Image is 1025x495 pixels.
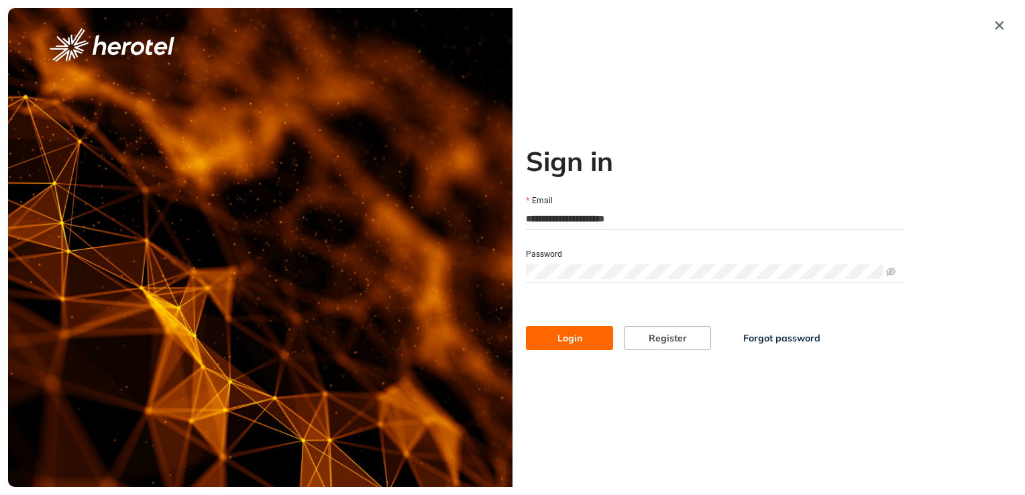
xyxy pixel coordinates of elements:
label: Email [526,195,553,207]
span: eye-invisible [886,267,896,276]
input: Email [526,209,903,229]
span: Register [649,331,687,345]
span: Forgot password [743,331,820,345]
button: Forgot password [722,326,842,350]
input: Password [526,264,883,279]
span: Login [557,331,582,345]
button: Login [526,326,613,350]
button: Register [624,326,711,350]
img: logo [50,28,174,62]
button: logo [28,28,196,62]
label: Password [526,248,562,261]
h2: Sign in [526,145,903,177]
img: cover image [8,8,512,487]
